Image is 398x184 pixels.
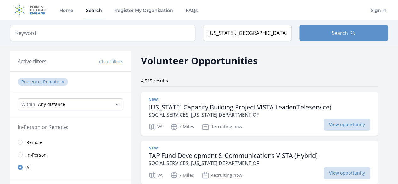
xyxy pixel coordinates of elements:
p: SOCIAL SERVICES, [US_STATE] DEPARTMENT OF [149,159,318,167]
h3: TAP Fund Development & Communications VISTA (Hybrid) [149,152,318,159]
legend: In-Person or Remote: [18,123,123,131]
select: Search Radius [18,98,123,110]
p: VA [149,123,163,131]
p: VA [149,171,163,179]
span: New! [149,97,159,102]
span: 4,515 results [141,78,168,84]
button: Clear filters [99,59,123,65]
button: ✕ [61,79,65,85]
span: View opportunity [324,167,370,179]
h3: Active filters [18,58,47,65]
span: All [26,164,32,171]
a: Remote [10,136,131,148]
span: View opportunity [324,119,370,131]
h2: Volunteer Opportunities [141,53,258,68]
span: New! [149,146,159,151]
span: Presence : [21,79,43,85]
span: In-Person [26,152,47,158]
p: Recruiting now [202,171,242,179]
a: In-Person [10,148,131,161]
button: Search [299,25,388,41]
p: 7 Miles [170,171,194,179]
p: Recruiting now [202,123,242,131]
input: Keyword [10,25,195,41]
a: All [10,161,131,174]
input: Location [203,25,292,41]
a: New! [US_STATE] Capacity Building Project VISTA Leader(Teleservice) SOCIAL SERVICES, [US_STATE] D... [141,92,378,136]
h3: [US_STATE] Capacity Building Project VISTA Leader(Teleservice) [149,103,331,111]
span: Remote [43,79,59,85]
p: SOCIAL SERVICES, [US_STATE] DEPARTMENT OF [149,111,331,119]
a: New! TAP Fund Development & Communications VISTA (Hybrid) SOCIAL SERVICES, [US_STATE] DEPARTMENT ... [141,141,378,184]
p: 7 Miles [170,123,194,131]
span: Remote [26,139,42,146]
span: Search [332,29,348,37]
